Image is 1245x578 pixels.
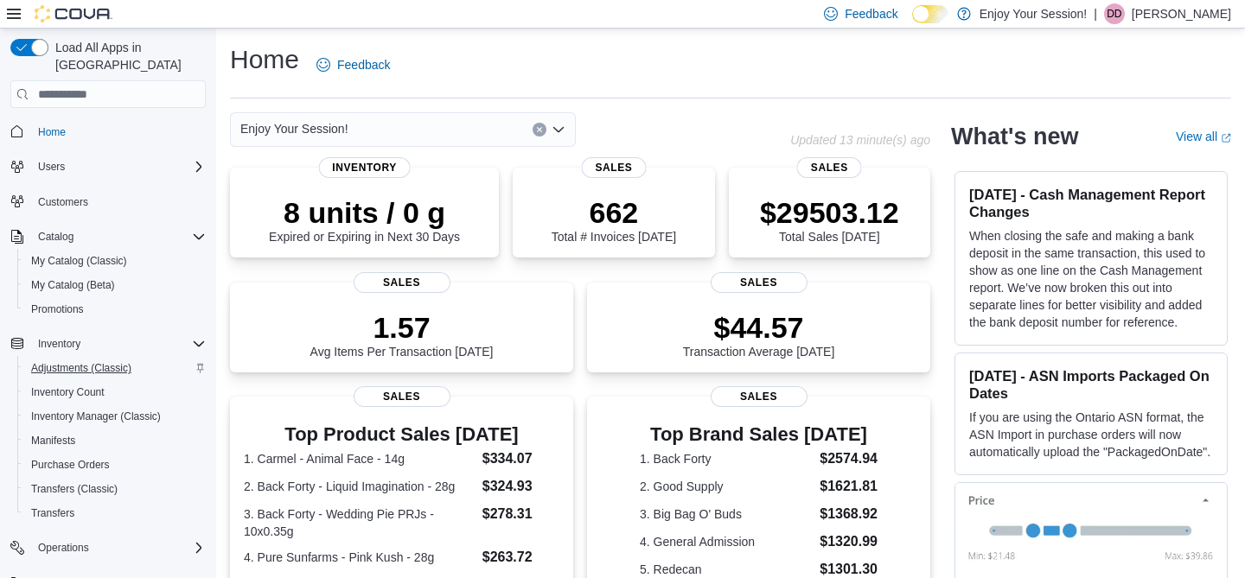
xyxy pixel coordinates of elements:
[24,275,122,295] a: My Catalog (Beta)
[230,42,299,77] h1: Home
[17,380,213,404] button: Inventory Count
[17,453,213,477] button: Purchase Orders
[31,506,74,520] span: Transfers
[310,310,494,345] p: 1.57
[31,156,72,177] button: Users
[3,118,213,143] button: Home
[24,251,134,271] a: My Catalog (Classic)
[482,504,559,524] dd: $278.31
[244,424,559,445] h3: Top Product Sales [DATE]
[17,249,213,273] button: My Catalog (Classic)
[24,358,206,378] span: Adjustments (Classic)
[3,189,213,214] button: Customers
[482,476,559,497] dd: $324.93
[38,230,73,244] span: Catalog
[244,505,476,540] dt: 3. Back Forty - Wedding Pie PRJs - 10x0.35g
[24,251,206,271] span: My Catalog (Classic)
[17,273,213,297] button: My Catalog (Beta)
[797,157,862,178] span: Sales
[31,482,118,496] span: Transfers (Classic)
[17,477,213,501] button: Transfers (Classic)
[337,56,390,73] span: Feedback
[24,430,206,451] span: Manifests
[969,186,1213,220] h3: [DATE] - Cash Management Report Changes
[640,478,813,495] dt: 2. Good Supply
[31,120,206,142] span: Home
[820,504,878,524] dd: $1368.92
[354,386,450,407] span: Sales
[24,479,206,499] span: Transfers (Classic)
[31,537,96,558] button: Operations
[482,448,559,469] dd: $334.07
[318,157,411,178] span: Inventory
[1176,130,1231,143] a: View allExternal link
[31,361,131,375] span: Adjustments (Classic)
[951,123,1078,150] h2: What's new
[980,3,1088,24] p: Enjoy Your Session!
[845,5,897,22] span: Feedback
[3,536,213,560] button: Operations
[3,225,213,249] button: Catalog
[3,155,213,179] button: Users
[24,382,206,403] span: Inventory Count
[581,157,646,178] span: Sales
[24,382,112,403] a: Inventory Count
[38,125,66,139] span: Home
[244,450,476,467] dt: 1. Carmel - Animal Face - 14g
[533,123,546,137] button: Clear input
[31,191,206,213] span: Customers
[244,478,476,495] dt: 2. Back Forty - Liquid Imagination - 28g
[969,227,1213,331] p: When closing the safe and making a bank deposit in the same transaction, this used to show as one...
[640,424,878,445] h3: Top Brand Sales [DATE]
[269,195,460,244] div: Expired or Expiring in Next 30 Days
[1104,3,1125,24] div: Devin D'Amelio
[38,337,80,351] span: Inventory
[24,299,91,320] a: Promotions
[1094,3,1097,24] p: |
[31,410,161,423] span: Inventory Manager (Classic)
[35,5,112,22] img: Cova
[24,358,138,378] a: Adjustments (Classic)
[38,541,89,555] span: Operations
[552,123,565,137] button: Open list of options
[820,448,878,469] dd: $2574.94
[17,501,213,525] button: Transfers
[38,160,65,174] span: Users
[31,458,110,472] span: Purchase Orders
[31,434,75,448] span: Manifests
[17,404,213,429] button: Inventory Manager (Classic)
[640,561,813,578] dt: 5. Redecan
[31,333,206,354] span: Inventory
[17,429,213,453] button: Manifests
[24,406,206,427] span: Inventory Manager (Classic)
[912,5,948,23] input: Dark Mode
[31,278,115,292] span: My Catalog (Beta)
[820,476,878,497] dd: $1621.81
[31,385,105,399] span: Inventory Count
[711,386,808,407] span: Sales
[17,297,213,321] button: Promotions
[640,533,813,550] dt: 4. General Admission
[240,118,348,139] span: Enjoy Your Session!
[24,406,168,427] a: Inventory Manager (Classic)
[310,310,494,359] div: Avg Items Per Transaction [DATE]
[24,430,82,451] a: Manifests
[24,454,117,475] a: Purchase Orders
[31,254,127,268] span: My Catalog (Classic)
[1132,3,1231,24] p: [PERSON_NAME]
[711,272,808,293] span: Sales
[912,23,913,24] span: Dark Mode
[31,122,73,143] a: Home
[969,367,1213,402] h3: [DATE] - ASN Imports Packaged On Dates
[969,409,1213,460] p: If you are using the Ontario ASN format, the ASN Import in purchase orders will now automatically...
[38,195,88,209] span: Customers
[3,332,213,356] button: Inventory
[640,450,813,467] dt: 1. Back Forty
[482,547,559,568] dd: $263.72
[552,195,676,244] div: Total # Invoices [DATE]
[24,503,81,524] a: Transfers
[269,195,460,230] p: 8 units / 0 g
[31,192,95,213] a: Customers
[31,302,84,316] span: Promotions
[31,156,206,177] span: Users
